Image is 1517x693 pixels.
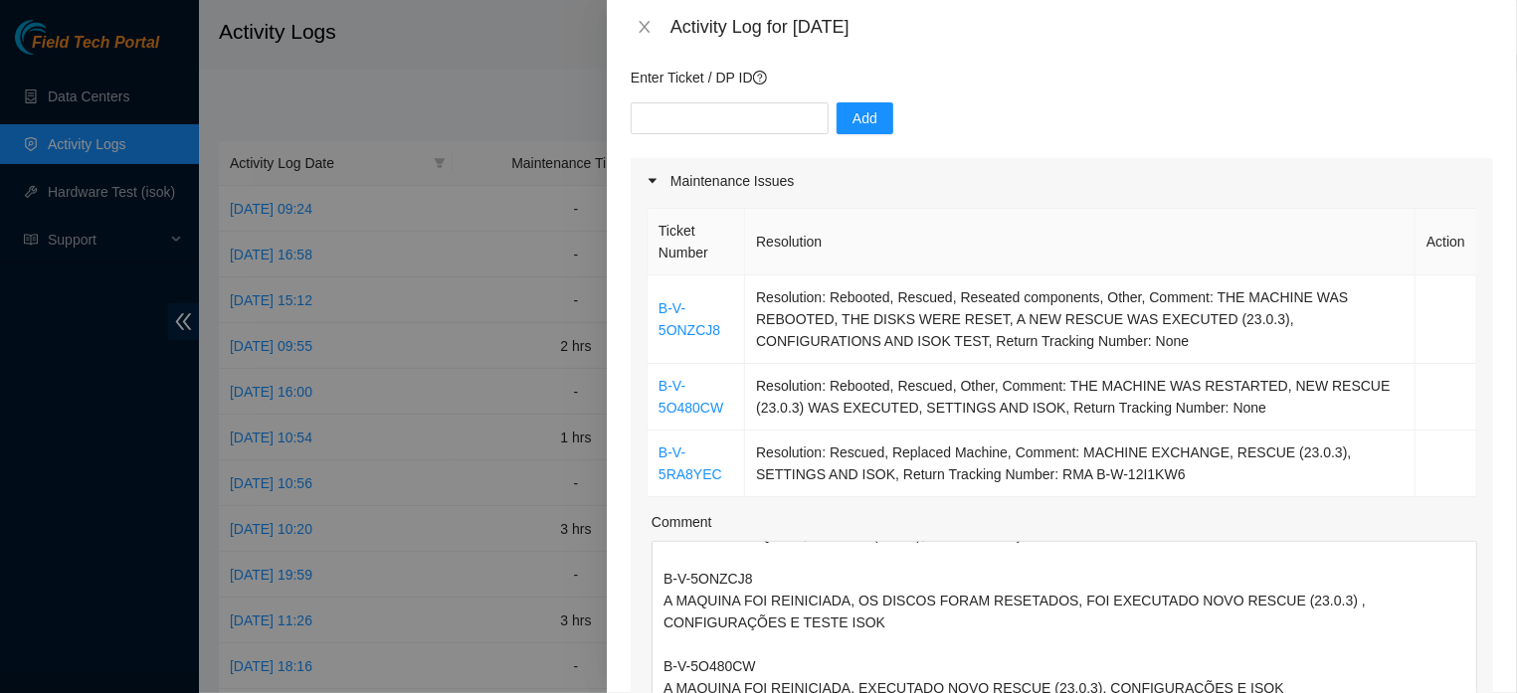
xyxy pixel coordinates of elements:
a: B-V-5O480CW [659,378,723,416]
div: Activity Log for [DATE] [670,16,1493,38]
p: Enter Ticket / DP ID [631,67,1493,88]
span: caret-right [647,175,659,187]
span: close [637,19,653,35]
button: Close [631,18,659,37]
td: Resolution: Rebooted, Rescued, Reseated components, Other, Comment: THE MACHINE WAS REBOOTED, THE... [745,275,1416,364]
span: question-circle [753,71,767,85]
th: Resolution [745,209,1416,275]
a: B-V-5RA8YEC [659,444,722,482]
label: Comment [652,511,712,533]
th: Action [1416,209,1477,275]
button: Add [837,102,893,134]
th: Ticket Number [648,209,745,275]
a: B-V-5ONZCJ8 [659,300,720,338]
td: Resolution: Rebooted, Rescued, Other, Comment: THE MACHINE WAS RESTARTED, NEW RESCUE (23.0.3) WAS... [745,364,1416,431]
td: Resolution: Rescued, Replaced Machine, Comment: MACHINE EXCHANGE, RESCUE (23.0.3), SETTINGS AND I... [745,431,1416,497]
span: Add [853,107,877,129]
div: Maintenance Issues [631,158,1493,204]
